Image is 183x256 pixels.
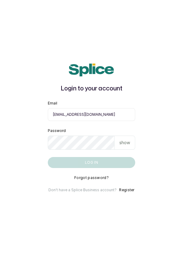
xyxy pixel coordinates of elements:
button: Forgot password? [74,175,109,180]
button: Log in [48,157,135,168]
h1: Login to your account [48,84,135,93]
label: Password [48,128,66,133]
button: Register [119,188,134,192]
p: Don't have a Splice Business account? [48,188,117,192]
p: show [119,140,130,146]
label: Email [48,101,57,106]
input: email@acme.com [48,108,135,121]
